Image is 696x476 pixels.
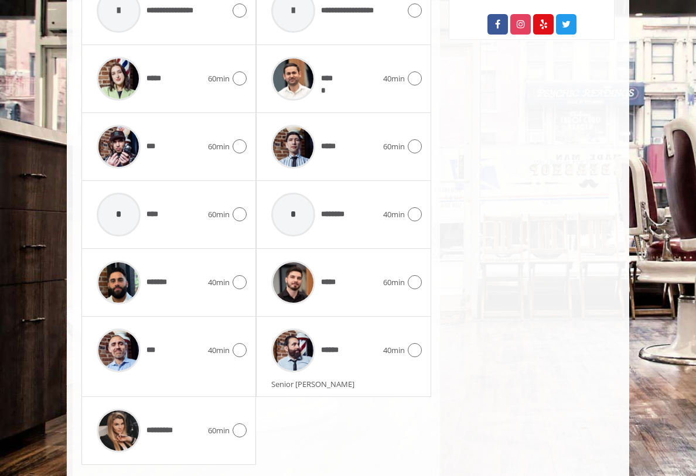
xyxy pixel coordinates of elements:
[383,344,405,357] span: 40min
[208,73,230,85] span: 60min
[383,141,405,153] span: 60min
[383,73,405,85] span: 40min
[383,208,405,221] span: 40min
[271,379,360,389] span: Senior [PERSON_NAME]
[208,141,230,153] span: 60min
[208,344,230,357] span: 40min
[208,276,230,289] span: 40min
[208,208,230,221] span: 60min
[208,424,230,437] span: 60min
[383,276,405,289] span: 60min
